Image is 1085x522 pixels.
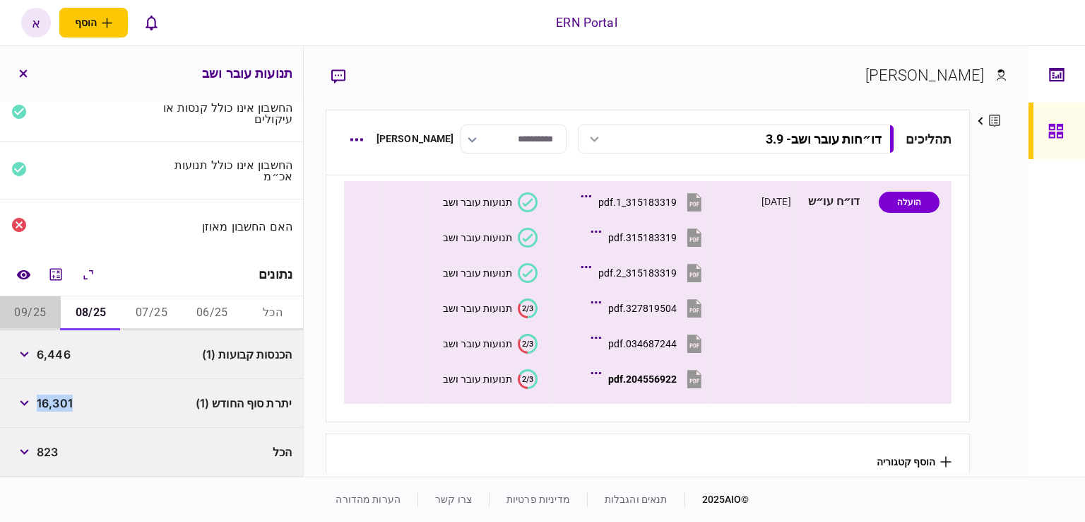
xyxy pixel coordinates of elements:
[196,395,292,412] span: יתרת סוף החודש (1)
[877,456,951,468] button: הוסף קטגוריה
[336,494,401,505] a: הערות מהדורה
[761,195,791,209] div: [DATE]
[435,494,472,505] a: צרו קשר
[522,339,533,348] text: 2/3
[598,197,677,208] div: 315183319_1.pdf
[443,369,538,389] button: 2/3תנועות עובר ושב
[136,8,166,37] button: פתח רשימת התראות
[865,64,985,87] div: [PERSON_NAME]
[273,443,292,460] span: הכל
[202,67,292,80] h3: תנועות עובר ושב
[522,374,533,383] text: 2/3
[259,267,292,282] div: נתונים
[684,492,749,507] div: © 2025 AIO
[182,296,242,330] button: 06/25
[594,292,705,324] button: 327819504.pdf
[594,363,705,395] button: 204556922.pdf
[443,267,512,279] div: תנועות עובר ושב
[202,346,292,363] span: הכנסות קבועות (1)
[584,186,705,218] button: 315183319_1.pdf
[443,334,538,354] button: 2/3תנועות עובר ושב
[556,13,617,32] div: ERN Portal
[37,346,71,363] span: 6,446
[443,298,538,318] button: 2/3תנועות עובר ושב
[594,221,705,253] button: 315183319.pdf
[879,192,939,213] div: הועלה
[61,296,121,330] button: 08/25
[443,232,512,243] div: תנועות עובר ושב
[608,303,677,314] div: 327819504.pdf
[21,8,51,37] button: א
[242,296,303,330] button: הכל
[766,132,882,146] div: דו״חות עובר ושב - 3.9
[443,263,538,283] button: תנועות עובר ושב
[158,159,293,182] div: החשבון אינו כולל תנועות אכ״מ
[802,186,860,218] div: דו״ח עו״ש
[522,303,533,313] text: 2/3
[377,132,454,146] div: [PERSON_NAME]
[121,296,182,330] button: 07/25
[443,228,538,248] button: תנועות עובר ושב
[37,395,73,412] span: 16,301
[443,303,512,314] div: תנועות עובר ושב
[608,373,677,385] div: 204556922.pdf
[608,338,677,349] div: 034687244.pdf
[608,232,677,243] div: 315183319.pdf
[59,8,128,37] button: פתח תפריט להוספת לקוח
[443,373,512,385] div: תנועות עובר ושב
[158,221,293,232] div: האם החשבון מאוזן
[578,124,894,153] button: דו״חות עובר ושב- 3.9
[76,262,101,287] button: הרחב\כווץ הכל
[605,494,668,505] a: תנאים והגבלות
[906,129,951,149] div: תהליכים
[443,197,512,208] div: תנועות עובר ושב
[158,102,293,124] div: החשבון אינו כולל קנסות או עיקולים
[443,338,512,349] div: תנועות עובר ושב
[443,192,538,212] button: תנועות עובר ושב
[584,257,705,289] button: 315183319_2.pdf
[506,494,570,505] a: מדיניות פרטיות
[598,267,677,279] div: 315183319_2.pdf
[594,327,705,359] button: 034687244.pdf
[11,262,36,287] a: השוואה למסמך
[43,262,69,287] button: מחשבון
[37,443,58,460] span: 823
